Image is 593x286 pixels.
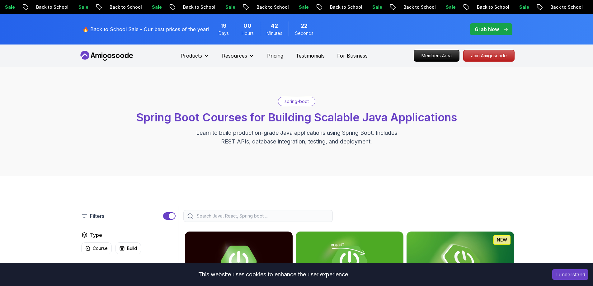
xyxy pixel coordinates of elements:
p: Back to School [468,4,511,10]
p: Back to School [322,4,364,10]
p: Back to School [101,4,144,10]
h2: Type [90,231,102,239]
a: Members Area [414,50,459,62]
span: Days [219,30,229,36]
p: Back to School [248,4,290,10]
p: Sale [364,4,384,10]
p: Course [93,245,108,251]
button: Build [115,242,141,254]
button: Course [81,242,112,254]
span: Minutes [266,30,282,36]
p: Sale [437,4,457,10]
p: Filters [90,212,104,220]
p: Build [127,245,137,251]
p: Back to School [175,4,217,10]
p: NEW [497,237,507,243]
span: 22 Seconds [301,21,308,30]
p: Sale [217,4,237,10]
a: Join Amigoscode [463,50,515,62]
p: Learn to build production-grade Java applications using Spring Boot. Includes REST APIs, database... [192,129,401,146]
p: Grab Now [475,26,499,33]
p: Products [181,52,202,59]
div: This website uses cookies to enhance the user experience. [5,268,543,281]
p: Back to School [395,4,437,10]
p: Sale [511,4,531,10]
button: Accept cookies [552,269,588,280]
p: spring-boot [285,98,309,105]
span: Spring Boot Courses for Building Scalable Java Applications [136,110,457,124]
button: Products [181,52,209,64]
span: Hours [242,30,254,36]
p: 🔥 Back to School Sale - Our best prices of the year! [82,26,209,33]
button: Resources [222,52,255,64]
p: Back to School [28,4,70,10]
p: Resources [222,52,247,59]
a: For Business [337,52,368,59]
a: Testimonials [296,52,325,59]
p: Sale [144,4,163,10]
span: 0 Hours [243,21,252,30]
p: Sale [70,4,90,10]
span: Seconds [295,30,313,36]
p: Sale [290,4,310,10]
p: Back to School [542,4,584,10]
span: 42 Minutes [271,21,278,30]
p: Join Amigoscode [464,50,514,61]
span: 19 Days [220,21,227,30]
p: Members Area [414,50,459,61]
input: Search Java, React, Spring boot ... [195,213,329,219]
a: Pricing [267,52,283,59]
